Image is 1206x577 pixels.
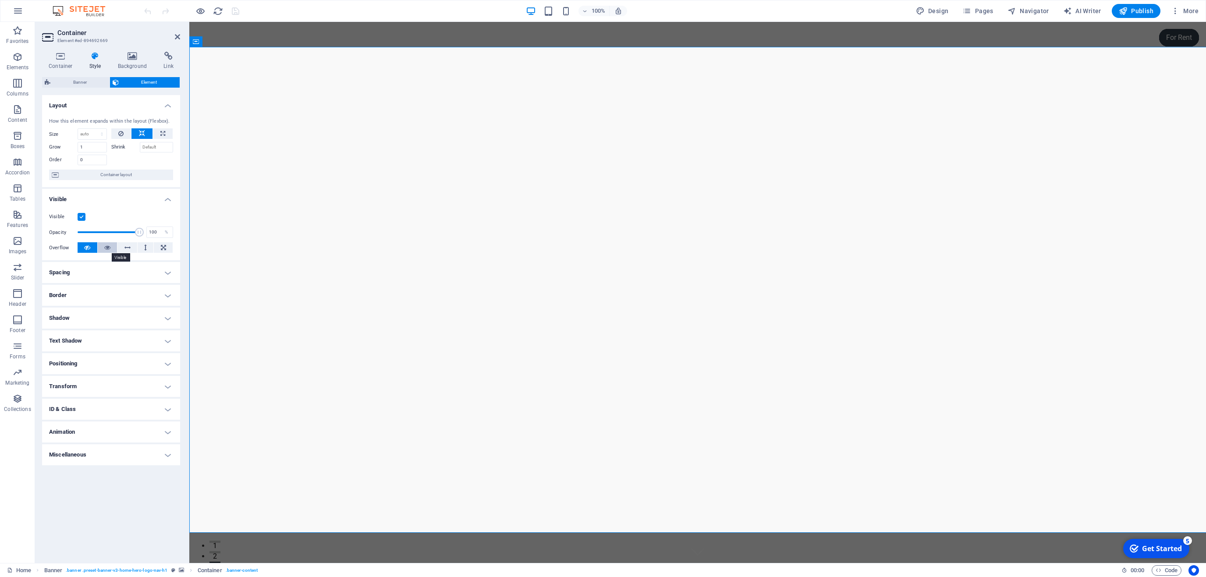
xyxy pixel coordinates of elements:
[42,285,180,306] h4: Border
[61,170,170,180] span: Container layout
[42,77,110,88] button: Banner
[198,565,222,576] span: Click to select. Double-click to edit
[157,52,180,70] h4: Link
[44,565,63,576] span: Click to select. Double-click to edit
[1060,4,1105,18] button: AI Writer
[1152,565,1181,576] button: Code
[57,29,180,37] h2: Container
[111,142,140,152] label: Shrink
[111,52,157,70] h4: Background
[112,253,130,262] mark: Visible
[10,195,25,202] p: Tables
[21,8,61,18] div: Get Started
[4,406,31,413] p: Collections
[44,565,258,576] nav: breadcrumb
[9,248,27,255] p: Images
[592,6,606,16] h6: 100%
[1156,565,1178,576] span: Code
[110,77,180,88] button: Element
[42,95,180,111] h4: Layout
[1131,565,1144,576] span: 00 00
[179,568,184,573] i: This element contains a background
[42,262,180,283] h4: Spacing
[53,77,107,88] span: Banner
[83,52,111,70] h4: Style
[42,444,180,465] h4: Miscellaneous
[49,132,78,137] label: Size
[7,90,28,97] p: Columns
[57,37,163,45] h3: Element #ed-894692669
[49,142,78,152] label: Grow
[20,540,31,542] button: 3
[1119,7,1153,15] span: Publish
[49,170,173,180] button: Container layout
[49,243,78,253] label: Overflow
[1171,7,1199,15] span: More
[5,169,30,176] p: Accordion
[7,565,31,576] a: Click to cancel selection. Double-click to open Pages
[42,308,180,329] h4: Shadow
[912,4,952,18] button: Design
[226,565,258,576] span: . banner-content
[42,353,180,374] h4: Positioning
[11,143,25,150] p: Boxes
[195,6,206,16] button: Click here to leave preview mode and continue editing
[10,327,25,334] p: Footer
[49,230,78,235] label: Opacity
[42,421,180,442] h4: Animation
[7,222,28,229] p: Features
[1063,7,1101,15] span: AI Writer
[3,4,69,23] div: Get Started 5 items remaining, 0% complete
[42,52,83,70] h4: Container
[959,4,997,18] button: Pages
[20,529,31,531] button: 2
[1188,565,1199,576] button: Usercentrics
[42,330,180,351] h4: Text Shadow
[213,6,223,16] i: Reload page
[5,379,29,386] p: Marketing
[49,118,173,125] div: How this element expands within the layout (Flexbox).
[49,212,78,222] label: Visible
[20,519,31,521] button: 1
[42,189,180,205] h4: Visible
[42,399,180,420] h4: ID & Class
[50,6,116,16] img: Editor Logo
[1167,4,1202,18] button: More
[1137,567,1138,573] span: :
[49,155,78,165] label: Order
[1007,7,1049,15] span: Navigator
[912,4,952,18] div: Design (Ctrl+Alt+Y)
[9,301,26,308] p: Header
[1121,565,1145,576] h6: Session time
[614,7,622,15] i: On resize automatically adjust zoom level to fit chosen device.
[6,38,28,45] p: Favorites
[160,227,173,237] div: %
[578,6,610,16] button: 100%
[78,155,107,165] input: Default
[11,274,25,281] p: Slider
[916,7,949,15] span: Design
[213,6,223,16] button: reload
[78,142,107,152] input: Default
[171,568,175,573] i: This element is a customizable preset
[1004,4,1053,18] button: Navigator
[66,565,167,576] span: . banner .preset-banner-v3-home-hero-logo-nav-h1
[10,353,25,360] p: Forms
[140,142,174,152] input: Default
[63,1,71,10] div: 5
[7,64,29,71] p: Elements
[121,77,177,88] span: Element
[42,376,180,397] h4: Transform
[8,117,27,124] p: Content
[970,7,1010,25] div: For Rent
[1112,4,1160,18] button: Publish
[962,7,993,15] span: Pages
